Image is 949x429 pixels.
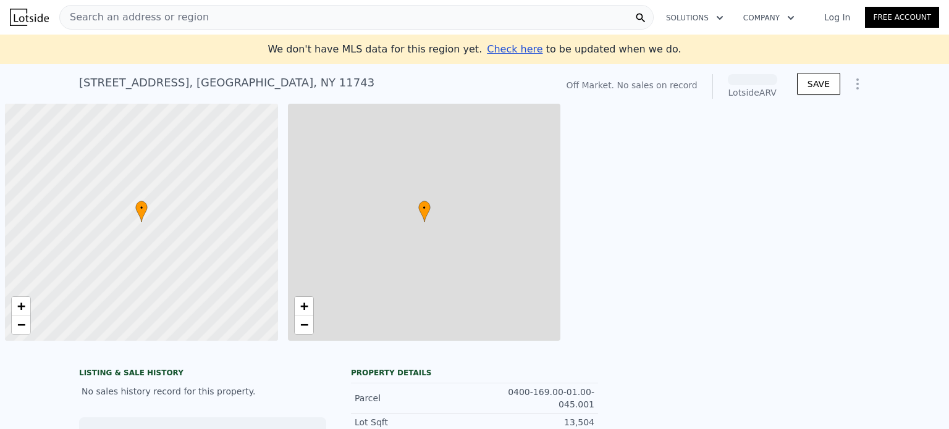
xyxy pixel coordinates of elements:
[79,74,374,91] div: [STREET_ADDRESS] , [GEOGRAPHIC_DATA] , NY 11743
[351,368,598,378] div: Property details
[845,72,870,96] button: Show Options
[295,297,313,315] a: Zoom in
[728,86,777,99] div: Lotside ARV
[355,392,474,404] div: Parcel
[566,79,697,91] div: Off Market. No sales on record
[135,202,148,214] span: •
[797,73,840,95] button: SAVE
[474,416,594,428] div: 13,504
[418,201,431,222] div: •
[79,368,326,380] div: LISTING & SALE HISTORY
[733,7,804,29] button: Company
[12,297,30,315] a: Zoom in
[355,416,474,428] div: Lot Sqft
[17,298,25,314] span: +
[865,7,939,28] a: Free Account
[60,10,209,25] span: Search an address or region
[295,315,313,334] a: Zoom out
[418,202,431,214] span: •
[487,42,681,57] div: to be updated when we do.
[474,386,594,410] div: 0400-169.00-01.00-045.001
[487,43,542,55] span: Check here
[12,315,30,334] a: Zoom out
[656,7,733,29] button: Solutions
[79,380,326,402] div: No sales history record for this property.
[300,317,308,332] span: −
[300,298,308,314] span: +
[17,317,25,332] span: −
[10,9,49,26] img: Lotside
[809,11,865,23] a: Log In
[135,201,148,222] div: •
[268,42,681,57] div: We don't have MLS data for this region yet.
